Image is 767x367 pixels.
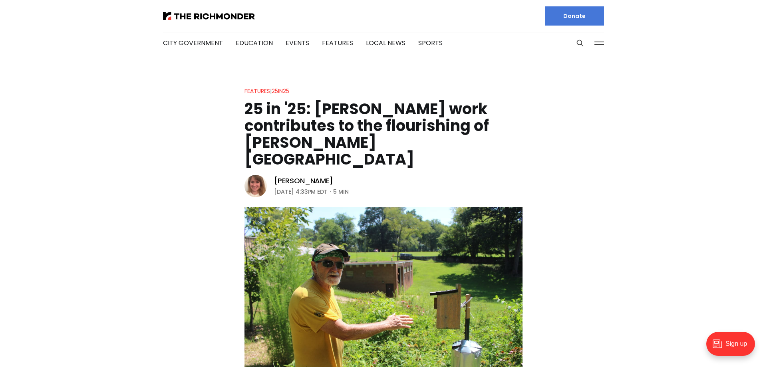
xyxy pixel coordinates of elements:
[236,38,273,48] a: Education
[244,87,270,95] a: Features
[545,6,604,26] a: Donate
[274,176,333,186] a: [PERSON_NAME]
[244,175,267,197] img: Sarah Vogelsong
[699,328,767,367] iframe: portal-trigger
[574,37,586,49] button: Search this site
[274,187,328,196] time: [DATE] 4:33PM EDT
[322,38,353,48] a: Features
[163,12,255,20] img: The Richmonder
[244,101,523,168] h1: 25 in '25: [PERSON_NAME] work contributes to the flourishing of [PERSON_NAME][GEOGRAPHIC_DATA]
[286,38,309,48] a: Events
[272,87,289,95] a: 25in25
[333,187,349,196] span: 5 min
[163,38,223,48] a: City Government
[418,38,443,48] a: Sports
[244,86,289,96] div: |
[366,38,405,48] a: Local News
